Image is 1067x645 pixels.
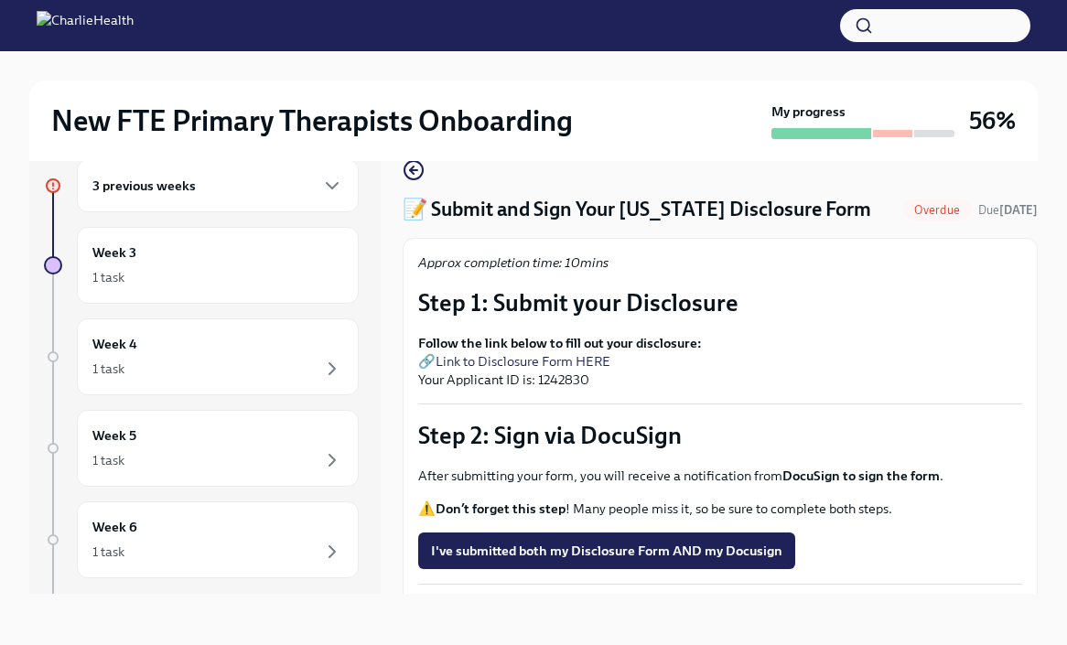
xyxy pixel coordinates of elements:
[978,203,1038,217] span: Due
[403,196,871,223] h4: 📝 Submit and Sign Your [US_STATE] Disclosure Form
[418,254,609,271] em: Approx completion time: 10mins
[92,517,137,537] h6: Week 6
[92,242,136,263] h6: Week 3
[418,419,1022,452] p: Step 2: Sign via DocuSign
[436,353,610,370] a: Link to Disclosure Form HERE
[969,104,1016,137] h3: 56%
[92,543,124,561] div: 1 task
[418,532,795,569] button: I've submitted both my Disclosure Form AND my Docusign
[418,334,1022,389] p: 🔗 Your Applicant ID is: 1242830
[44,227,359,304] a: Week 31 task
[37,11,134,40] img: CharlieHealth
[44,410,359,487] a: Week 51 task
[92,334,137,354] h6: Week 4
[92,268,124,286] div: 1 task
[782,468,940,484] strong: DocuSign to sign the form
[431,542,782,560] span: I've submitted both my Disclosure Form AND my Docusign
[903,203,971,217] span: Overdue
[92,425,136,446] h6: Week 5
[92,360,124,378] div: 1 task
[77,159,359,212] div: 3 previous weeks
[978,201,1038,219] span: August 22nd, 2025 07:00
[436,500,566,517] strong: Don’t forget this step
[92,451,124,469] div: 1 task
[418,467,1022,485] p: After submitting your form, you will receive a notification from .
[92,176,196,196] h6: 3 previous weeks
[418,286,1022,319] p: Step 1: Submit your Disclosure
[44,318,359,395] a: Week 41 task
[44,501,359,578] a: Week 61 task
[999,203,1038,217] strong: [DATE]
[771,102,846,121] strong: My progress
[51,102,573,139] h2: New FTE Primary Therapists Onboarding
[418,500,1022,518] p: ⚠️ ! Many people miss it, so be sure to complete both steps.
[418,335,702,351] strong: Follow the link below to fill out your disclosure:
